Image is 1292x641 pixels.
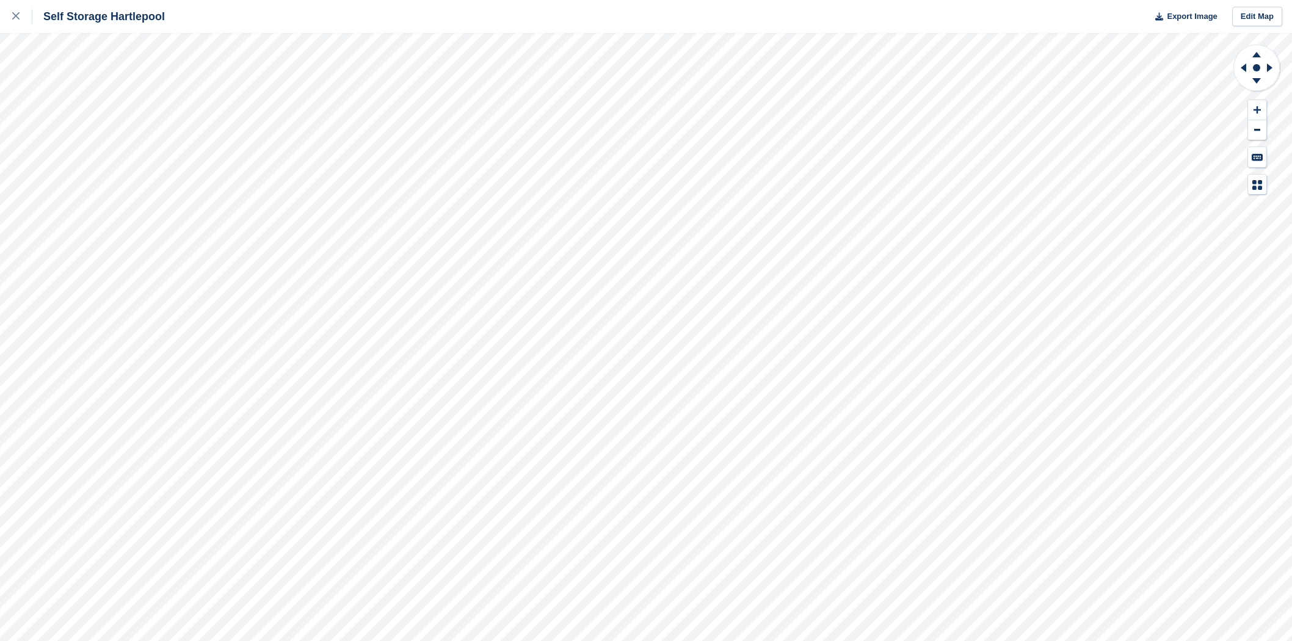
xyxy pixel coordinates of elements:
div: Self Storage Hartlepool [32,9,165,24]
button: Map Legend [1248,175,1266,195]
a: Edit Map [1232,7,1282,27]
button: Zoom Out [1248,120,1266,140]
button: Keyboard Shortcuts [1248,147,1266,167]
button: Zoom In [1248,100,1266,120]
button: Export Image [1148,7,1218,27]
span: Export Image [1167,10,1217,23]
